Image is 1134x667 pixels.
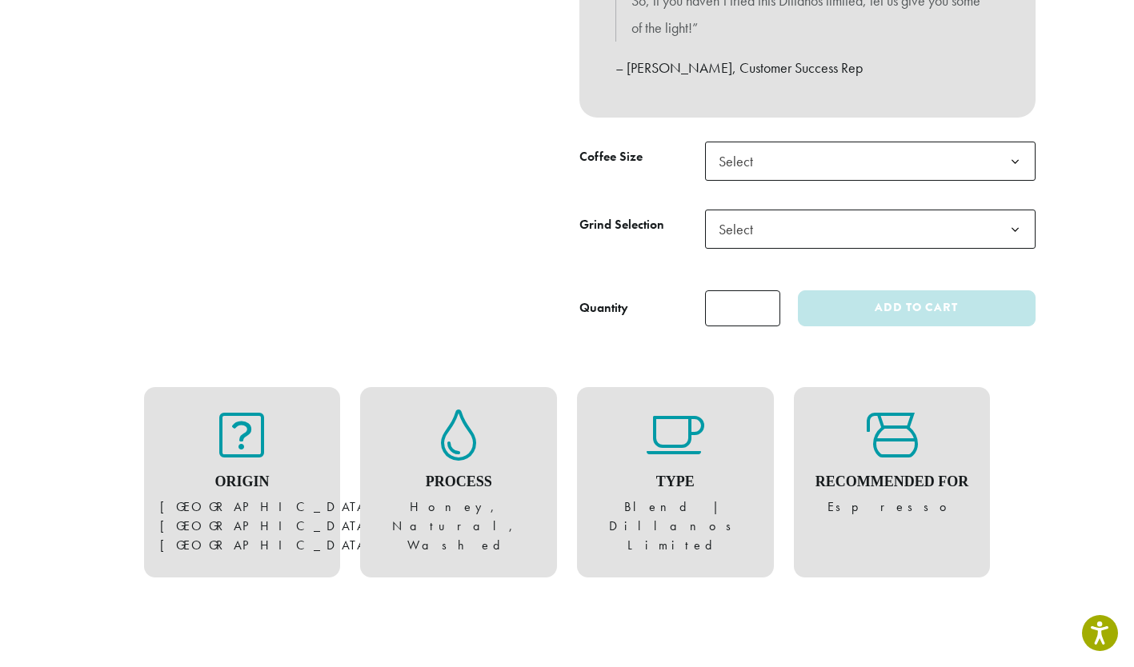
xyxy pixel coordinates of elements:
[160,409,325,555] figure: [GEOGRAPHIC_DATA], [GEOGRAPHIC_DATA], [GEOGRAPHIC_DATA]
[376,473,541,491] h4: Process
[705,210,1036,249] span: Select
[712,214,769,245] span: Select
[798,290,1035,326] button: Add to cart
[579,214,705,237] label: Grind Selection
[579,298,628,318] div: Quantity
[705,290,780,326] input: Product quantity
[712,146,769,177] span: Select
[160,473,325,491] h4: Origin
[810,473,975,491] h4: Recommended For
[810,409,975,517] figure: Espresso
[615,54,1000,82] p: – [PERSON_NAME], Customer Success Rep
[579,146,705,169] label: Coffee Size
[593,473,758,491] h4: Type
[705,142,1036,181] span: Select
[593,409,758,555] figure: Blend | Dillanos Limited
[376,409,541,555] figure: Honey, Natural, Washed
